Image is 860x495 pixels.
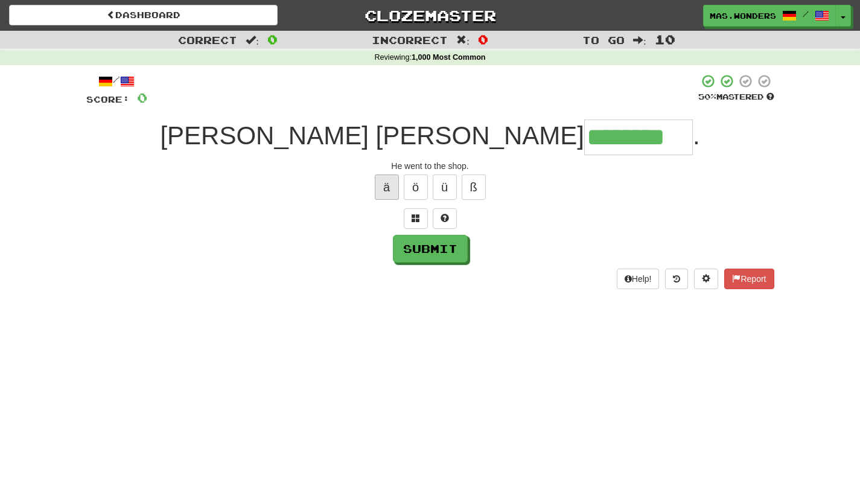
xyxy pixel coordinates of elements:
span: To go [582,34,625,46]
button: ü [433,174,457,200]
span: 0 [478,32,488,46]
button: ö [404,174,428,200]
span: : [456,35,470,45]
button: ß [462,174,486,200]
a: Dashboard [9,5,278,25]
button: Help! [617,269,660,289]
span: . [693,121,700,150]
button: Single letter hint - you only get 1 per sentence and score half the points! alt+h [433,208,457,229]
span: / [803,10,809,18]
button: ä [375,174,399,200]
span: : [246,35,259,45]
strong: 1,000 Most Common [412,53,485,62]
div: He went to the shop. [86,160,774,172]
span: 50 % [698,92,716,101]
span: Correct [178,34,237,46]
span: : [633,35,646,45]
span: 0 [137,90,147,105]
button: Report [724,269,774,289]
span: Score: [86,94,130,104]
span: 0 [267,32,278,46]
button: Switch sentence to multiple choice alt+p [404,208,428,229]
div: Mastered [698,92,774,103]
span: [PERSON_NAME] [PERSON_NAME] [160,121,584,150]
a: mas.wonders / [703,5,836,27]
span: Incorrect [372,34,448,46]
button: Submit [393,235,468,263]
a: Clozemaster [296,5,564,26]
span: 10 [655,32,675,46]
div: / [86,74,147,89]
button: Round history (alt+y) [665,269,688,289]
span: mas.wonders [710,10,776,21]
